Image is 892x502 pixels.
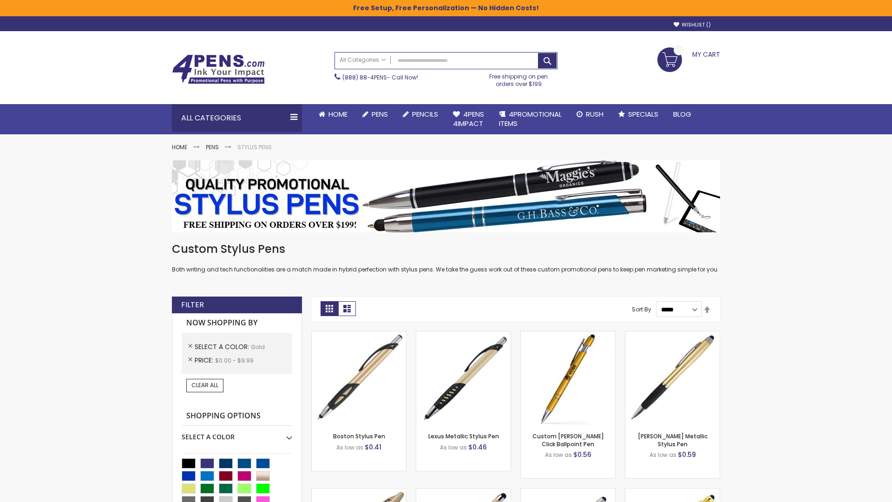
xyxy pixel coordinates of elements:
[172,242,720,257] h1: Custom Stylus Pens
[416,331,511,339] a: Lexus Metallic Stylus Pen-Gold
[532,432,604,448] a: Custom [PERSON_NAME] Click Ballpoint Pen
[172,242,720,274] div: Both writing and tech functionalities are a match made in hybrid perfection with stylus pens. We ...
[328,109,348,119] span: Home
[172,160,720,232] img: Stylus Pens
[191,381,218,389] span: Clear All
[182,426,292,442] div: Select A Color
[395,104,446,125] a: Pencils
[172,104,302,132] div: All Categories
[181,300,204,310] strong: Filter
[206,143,219,151] a: Pens
[342,73,387,81] a: (888) 88-4PENS
[638,432,708,448] a: [PERSON_NAME] Metallic Stylus Pen
[342,73,418,81] span: - Call Now!
[586,109,603,119] span: Rush
[195,356,215,365] span: Price
[311,104,355,125] a: Home
[674,21,711,28] a: Wishlist
[569,104,611,125] a: Rush
[666,104,699,125] a: Blog
[468,443,487,452] span: $0.46
[611,104,666,125] a: Specials
[678,450,696,459] span: $0.59
[453,109,484,128] span: 4Pens 4impact
[336,443,363,451] span: As low as
[195,342,251,351] span: Select A Color
[628,109,658,119] span: Specials
[446,104,492,134] a: 4Pens4impact
[182,313,292,333] strong: Now Shopping by
[416,488,511,496] a: Islander Softy Metallic Gel Pen with Stylus-Gold
[335,53,391,68] a: All Categories
[340,56,386,64] span: All Categories
[355,104,395,125] a: Pens
[237,143,272,151] strong: Stylus Pens
[492,104,569,134] a: 4PROMOTIONALITEMS
[372,109,388,119] span: Pens
[625,331,720,426] img: Lory Metallic Stylus Pen-Gold
[312,331,406,339] a: Boston Stylus Pen-Gold
[251,343,265,351] span: Gold
[625,488,720,496] a: I-Stylus-Slim-Gold-Gold
[412,109,438,119] span: Pencils
[321,301,338,316] strong: Grid
[365,443,381,452] span: $0.41
[649,451,676,459] span: As low as
[632,305,651,313] label: Sort By
[215,357,254,364] span: $0.00 - $9.99
[521,331,615,426] img: Custom Alex II Click Ballpoint Pen-Gold
[172,143,187,151] a: Home
[312,488,406,496] a: Twist Highlighter-Pen Stylus Combo-Gold
[545,451,572,459] span: As low as
[428,432,499,440] a: Lexus Metallic Stylus Pen
[416,331,511,426] img: Lexus Metallic Stylus Pen-Gold
[312,331,406,426] img: Boston Stylus Pen-Gold
[573,450,591,459] span: $0.56
[673,109,691,119] span: Blog
[521,331,615,339] a: Custom Alex II Click Ballpoint Pen-Gold
[172,54,265,84] img: 4Pens Custom Pens and Promotional Products
[521,488,615,496] a: Cali Custom Stylus Gel pen-Gold
[625,331,720,339] a: Lory Metallic Stylus Pen-Gold
[186,379,223,392] a: Clear All
[440,443,467,451] span: As low as
[182,406,292,426] strong: Shopping Options
[499,109,562,128] span: 4PROMOTIONAL ITEMS
[333,432,385,440] a: Boston Stylus Pen
[480,69,558,88] div: Free shipping on pen orders over $199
